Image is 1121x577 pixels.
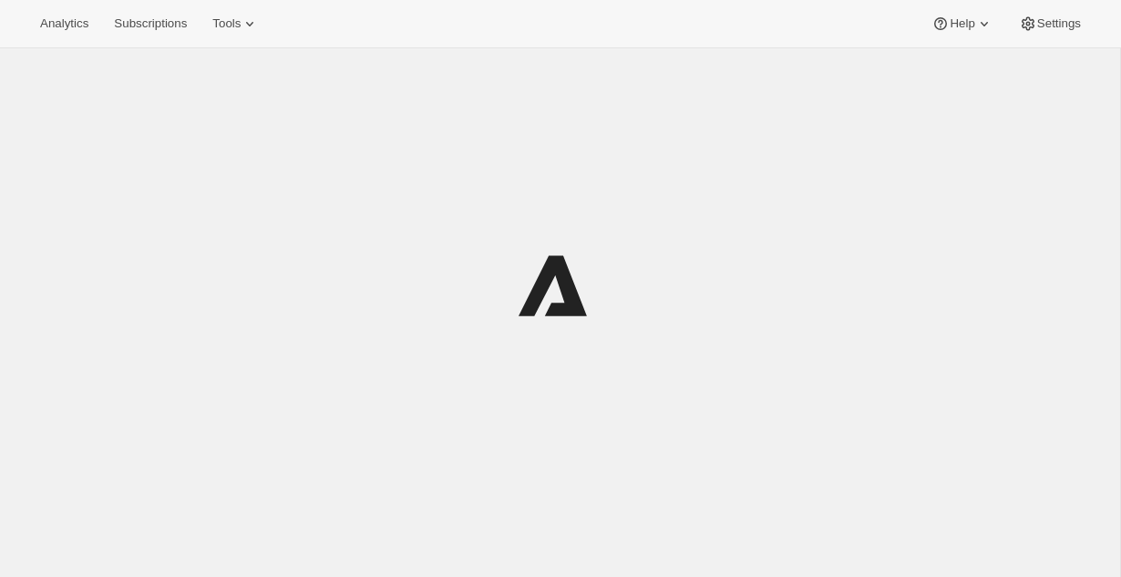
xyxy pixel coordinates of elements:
button: Analytics [29,11,99,36]
button: Settings [1008,11,1092,36]
button: Help [920,11,1003,36]
button: Subscriptions [103,11,198,36]
span: Tools [212,16,241,31]
button: Tools [201,11,270,36]
span: Analytics [40,16,88,31]
span: Subscriptions [114,16,187,31]
span: Help [950,16,974,31]
span: Settings [1037,16,1081,31]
